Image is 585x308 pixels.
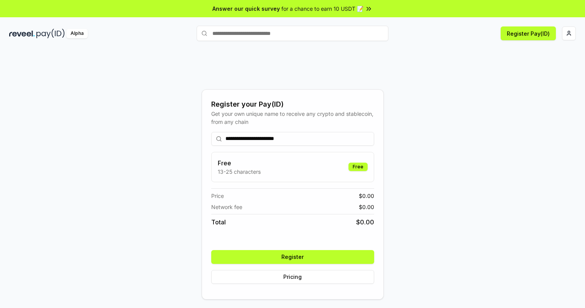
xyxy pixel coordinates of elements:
[211,203,242,211] span: Network fee
[218,158,261,168] h3: Free
[211,99,374,110] div: Register your Pay(ID)
[359,203,374,211] span: $ 0.00
[211,250,374,264] button: Register
[501,26,556,40] button: Register Pay(ID)
[66,29,88,38] div: Alpha
[359,192,374,200] span: $ 0.00
[211,217,226,227] span: Total
[9,29,35,38] img: reveel_dark
[212,5,280,13] span: Answer our quick survey
[356,217,374,227] span: $ 0.00
[211,110,374,126] div: Get your own unique name to receive any crypto and stablecoin, from any chain
[218,168,261,176] p: 13-25 characters
[211,192,224,200] span: Price
[211,270,374,284] button: Pricing
[348,163,368,171] div: Free
[281,5,363,13] span: for a chance to earn 10 USDT 📝
[36,29,65,38] img: pay_id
